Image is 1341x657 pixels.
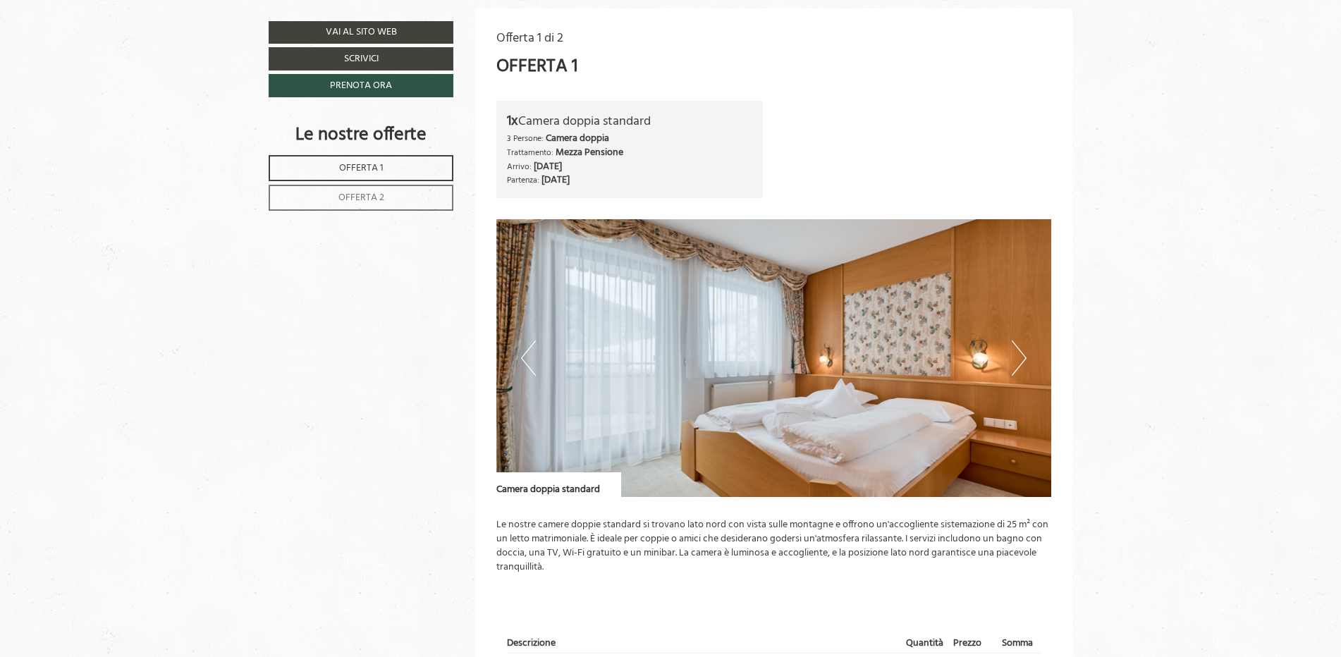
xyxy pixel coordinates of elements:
[490,373,556,396] button: Invia
[496,219,1052,497] img: image
[997,634,1041,653] th: Somma
[507,132,544,145] small: 3 Persone:
[496,54,577,80] div: Offerta 1
[507,160,532,173] small: Arrivo:
[521,340,536,376] button: Previous
[1012,340,1027,376] button: Next
[269,47,453,70] a: Scrivici
[948,634,997,653] th: Prezzo
[496,28,563,49] span: Offerta 1 di 2
[507,146,553,159] small: Trattamento:
[546,130,609,147] b: Camera doppia
[21,40,182,50] div: Berghotel Ratschings
[245,11,312,32] div: mercoledì
[339,160,384,176] span: Offerta 1
[507,111,753,132] div: Camera doppia standard
[541,172,570,188] b: [DATE]
[507,110,518,133] b: 1x
[496,472,621,497] div: Camera doppia standard
[507,634,901,653] th: Descrizione
[901,634,948,653] th: Quantità
[338,190,384,206] span: Offerta 2
[556,145,623,161] b: Mezza Pensione
[21,64,182,73] small: 12:24
[269,122,453,148] div: Le nostre offerte
[11,37,189,75] div: Buon giorno, come possiamo aiutarla?
[534,159,562,175] b: [DATE]
[269,21,453,44] a: Vai al sito web
[496,518,1052,575] p: Le nostre camere doppie standard si trovano lato nord con vista sulle montagne e offrono un'accog...
[507,173,539,187] small: Partenza:
[269,74,453,97] a: Prenota ora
